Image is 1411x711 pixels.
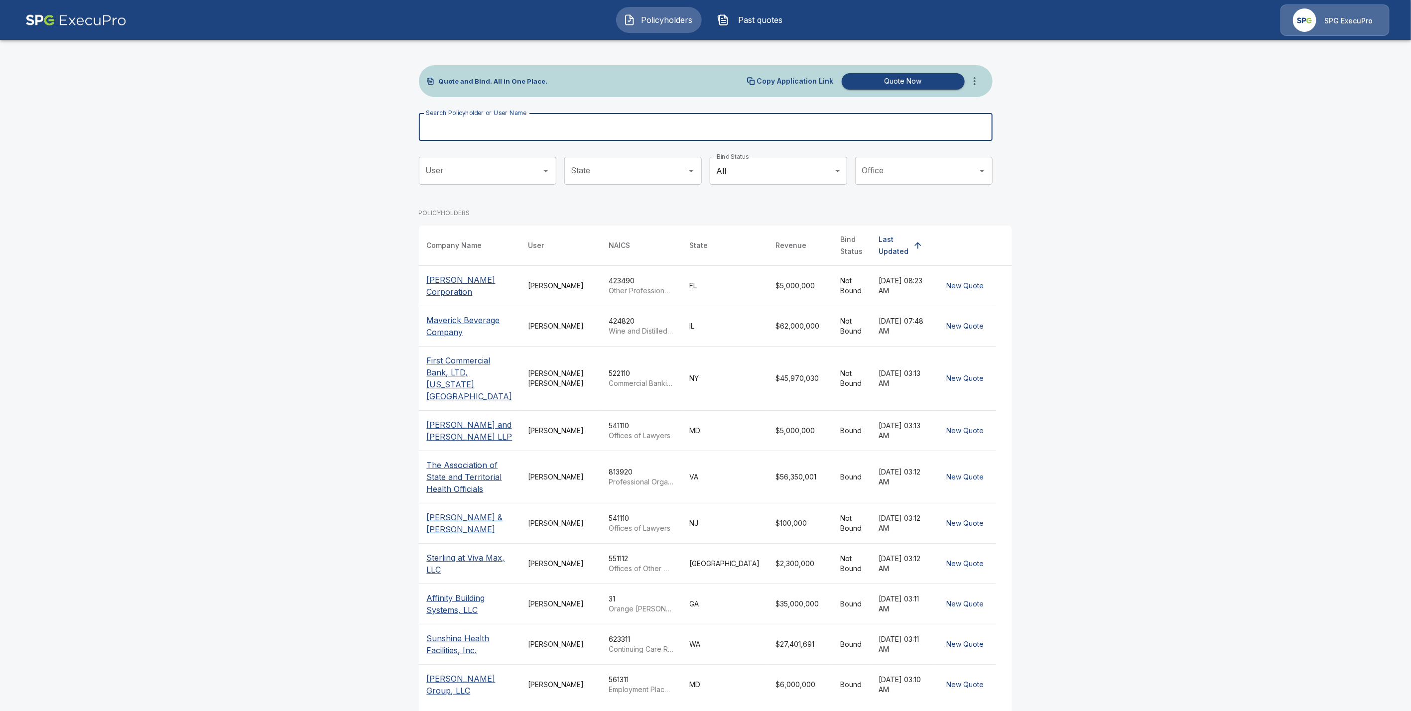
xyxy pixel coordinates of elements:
[871,306,935,347] td: [DATE] 07:48 AM
[439,78,548,85] p: Quote and Bind. All in One Place.
[833,503,871,544] td: Not Bound
[609,604,674,614] p: Orange [PERSON_NAME]
[768,451,833,503] td: $56,350,001
[427,274,513,298] p: [PERSON_NAME] Corporation
[871,665,935,705] td: [DATE] 03:10 AM
[943,555,988,573] button: New Quote
[609,368,674,388] div: 522110
[833,306,871,347] td: Not Bound
[528,239,544,251] div: User
[528,368,593,388] div: [PERSON_NAME] [PERSON_NAME]
[682,347,768,411] td: NY
[871,544,935,584] td: [DATE] 03:12 AM
[682,624,768,665] td: WA
[609,564,674,574] p: Offices of Other Holding Companies
[609,685,674,695] p: Employment Placement Agencies
[871,266,935,306] td: [DATE] 08:23 AM
[616,7,702,33] button: Policyholders IconPolicyholders
[768,544,833,584] td: $2,300,000
[528,599,593,609] div: [PERSON_NAME]
[871,584,935,624] td: [DATE] 03:11 AM
[609,513,674,533] div: 541110
[684,164,698,178] button: Open
[871,503,935,544] td: [DATE] 03:12 AM
[682,451,768,503] td: VA
[609,326,674,336] p: Wine and Distilled Alcoholic Beverage Merchant Wholesalers
[624,14,636,26] img: Policyholders Icon
[690,239,708,251] div: State
[776,239,807,251] div: Revenue
[833,665,871,705] td: Bound
[609,421,674,441] div: 541110
[768,584,833,624] td: $35,000,000
[871,624,935,665] td: [DATE] 03:11 AM
[419,226,1012,705] table: simple table
[833,266,871,306] td: Not Bound
[609,523,674,533] p: Offices of Lawyers
[427,552,513,576] p: Sterling at Viva Max, LLC
[427,314,513,338] p: Maverick Beverage Company
[528,426,593,436] div: [PERSON_NAME]
[768,624,833,665] td: $27,401,691
[833,624,871,665] td: Bound
[609,316,674,336] div: 424820
[943,468,988,486] button: New Quote
[833,347,871,411] td: Not Bound
[609,477,674,487] p: Professional Organizations
[427,459,513,495] p: The Association of State and Territorial Health Officials
[833,584,871,624] td: Bound
[943,635,988,654] button: New Quote
[768,266,833,306] td: $5,000,000
[427,511,513,535] p: [PERSON_NAME] & [PERSON_NAME]
[768,665,833,705] td: $6,000,000
[528,321,593,331] div: [PERSON_NAME]
[609,634,674,654] div: 623311
[717,152,749,161] label: Bind Status
[682,584,768,624] td: GA
[965,71,985,91] button: more
[871,347,935,411] td: [DATE] 03:13 AM
[25,4,127,36] img: AA Logo
[528,680,593,690] div: [PERSON_NAME]
[609,675,674,695] div: 561311
[871,451,935,503] td: [DATE] 03:12 AM
[842,73,965,90] button: Quote Now
[943,514,988,533] button: New Quote
[838,73,965,90] a: Quote Now
[879,234,909,257] div: Last Updated
[427,673,513,697] p: [PERSON_NAME] Group, LLC
[682,503,768,544] td: NJ
[609,276,674,296] div: 423490
[757,78,834,85] p: Copy Application Link
[975,164,989,178] button: Open
[609,467,674,487] div: 813920
[682,544,768,584] td: [GEOGRAPHIC_DATA]
[427,239,482,251] div: Company Name
[717,14,729,26] img: Past quotes Icon
[427,355,513,402] p: First Commercial Bank, LTD, [US_STATE][GEOGRAPHIC_DATA]
[943,369,988,388] button: New Quote
[427,632,513,656] p: Sunshine Health Facilities, Inc.
[833,411,871,451] td: Bound
[609,431,674,441] p: Offices of Lawyers
[943,422,988,440] button: New Quote
[710,7,795,33] button: Past quotes IconPast quotes
[768,306,833,347] td: $62,000,000
[609,644,674,654] p: Continuing Care Retirement Communities
[609,239,631,251] div: NAICS
[833,226,871,266] th: Bind Status
[609,554,674,574] div: 551112
[528,639,593,649] div: [PERSON_NAME]
[1293,8,1316,32] img: Agency Icon
[427,592,513,616] p: Affinity Building Systems, LLC
[682,306,768,347] td: IL
[528,281,593,291] div: [PERSON_NAME]
[528,559,593,569] div: [PERSON_NAME]
[427,419,513,443] p: [PERSON_NAME] and [PERSON_NAME] LLP
[943,595,988,613] button: New Quote
[539,164,553,178] button: Open
[943,317,988,336] button: New Quote
[768,347,833,411] td: $45,970,030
